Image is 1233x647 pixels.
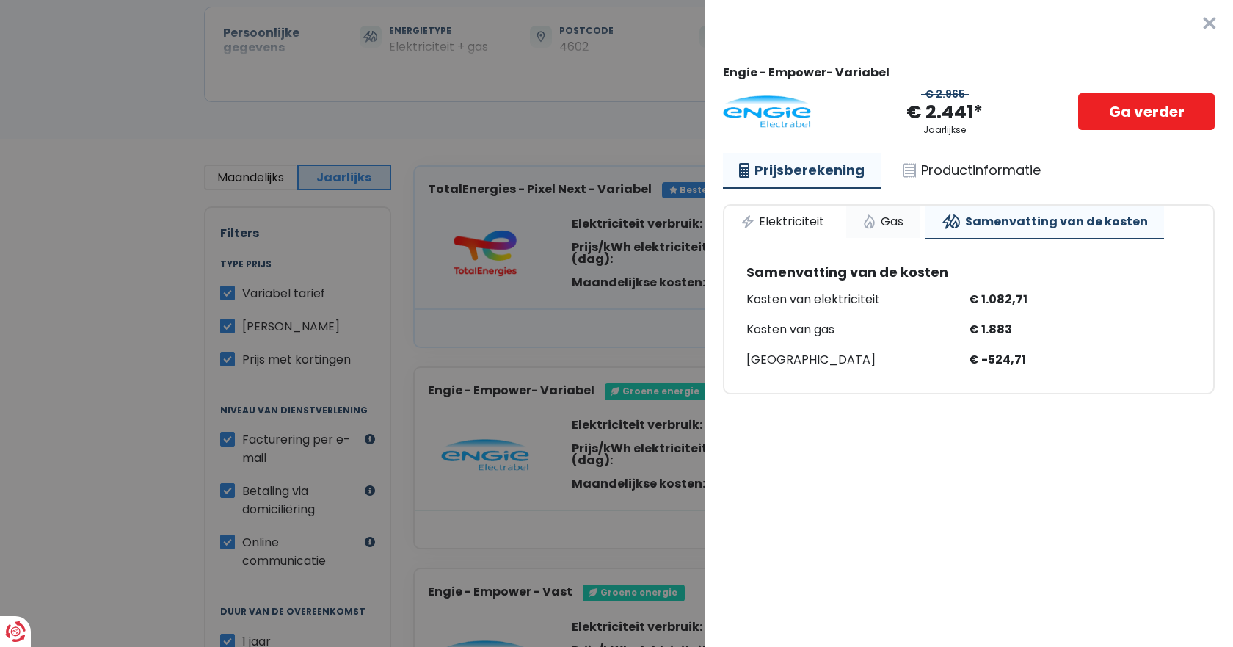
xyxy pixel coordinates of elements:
a: Gas [846,206,920,238]
div: € 1.883 [969,319,1191,341]
div: Jaarlijkse [923,125,966,135]
div: Engie - Empower- Variabel [723,65,1215,79]
div: € 1.082,71 [969,289,1191,311]
div: Kosten van elektriciteit [746,289,969,311]
a: Prijsberekening [723,153,881,189]
a: Productinformatie [887,153,1057,187]
a: Elektriciteit [724,206,840,238]
div: € 2.441* [906,101,983,125]
div: € -524,71 [969,350,1191,371]
div: [GEOGRAPHIC_DATA] [746,350,969,371]
div: € 2.965 [921,88,969,101]
h3: Samenvatting van de kosten [746,264,1191,281]
a: Samenvatting van de kosten [925,206,1164,239]
div: Kosten van gas [746,319,969,341]
img: Engie [723,95,811,128]
a: Ga verder [1078,93,1215,130]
